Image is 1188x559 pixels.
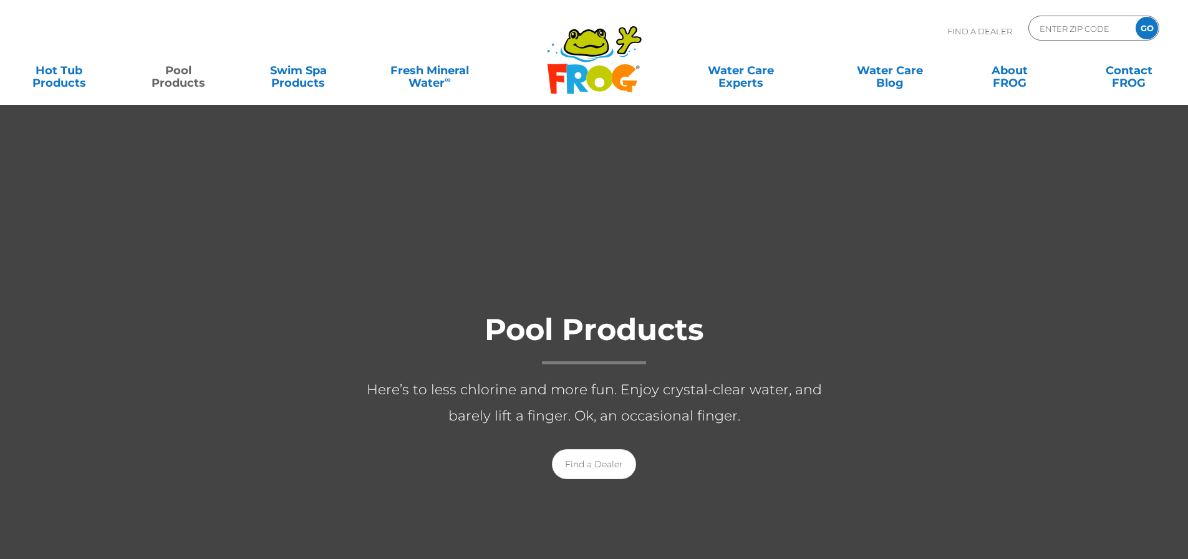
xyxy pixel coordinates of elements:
a: Water CareExperts [665,58,816,83]
p: Find A Dealer [947,16,1012,47]
a: Find a Dealer [552,449,636,479]
a: Fresh MineralWater∞ [371,58,488,83]
a: AboutFROG [963,58,1056,83]
p: Here’s to less chlorine and more fun. Enjoy crystal-clear water, and barely lift a finger. Ok, an... [345,377,844,429]
a: Swim SpaProducts [252,58,345,83]
sup: ∞ [445,74,451,84]
input: GO [1136,17,1158,39]
a: ContactFROG [1083,58,1176,83]
h1: Pool Products [345,313,844,364]
a: Water CareBlog [843,58,936,83]
a: Hot TubProducts [12,58,105,83]
a: PoolProducts [132,58,225,83]
input: Zip Code Form [1038,19,1123,37]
